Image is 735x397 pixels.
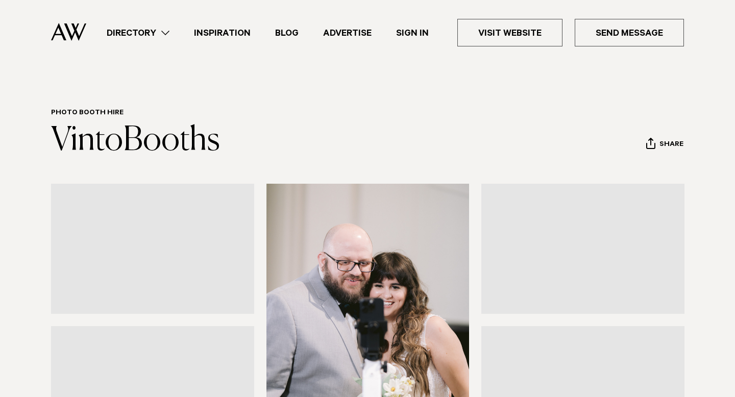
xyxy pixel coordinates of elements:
a: Send Message [575,19,684,46]
a: Photo Booth Hire [51,109,124,117]
a: Visit Website [457,19,562,46]
a: Advertise [311,26,384,40]
button: Share [646,137,684,153]
a: Inspiration [182,26,263,40]
a: Sign In [384,26,441,40]
a: VintoBooths [51,125,220,157]
img: Auckland Weddings Logo [51,23,86,41]
a: Blog [263,26,311,40]
span: Share [659,140,683,150]
a: Directory [94,26,182,40]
